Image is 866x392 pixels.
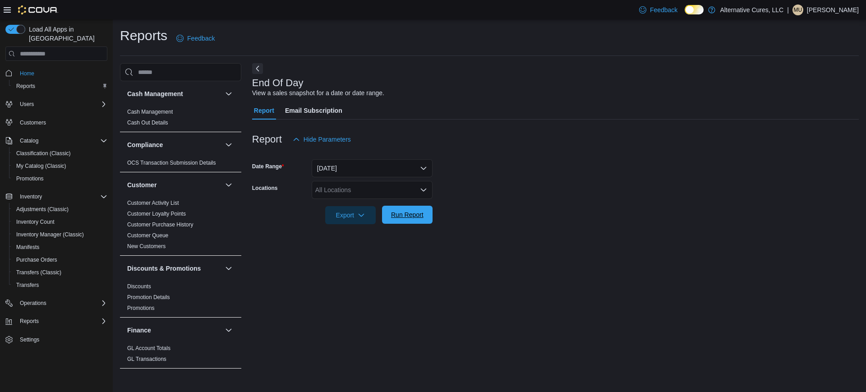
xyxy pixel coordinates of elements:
[13,242,107,253] span: Manifests
[127,140,163,149] h3: Compliance
[25,25,107,43] span: Load All Apps in [GEOGRAPHIC_DATA]
[13,280,107,291] span: Transfers
[127,108,173,115] span: Cash Management
[13,148,74,159] a: Classification (Classic)
[16,316,42,327] button: Reports
[13,148,107,159] span: Classification (Classic)
[127,160,216,166] a: OCS Transaction Submission Details
[252,134,282,145] h3: Report
[20,300,46,307] span: Operations
[127,283,151,290] span: Discounts
[2,333,111,346] button: Settings
[9,279,111,291] button: Transfers
[173,29,218,47] a: Feedback
[16,99,37,110] button: Users
[13,242,43,253] a: Manifests
[16,298,50,309] button: Operations
[252,163,284,170] label: Date Range
[16,206,69,213] span: Adjustments (Classic)
[127,345,170,351] a: GL Account Totals
[18,5,58,14] img: Cova
[127,109,173,115] a: Cash Management
[16,67,107,78] span: Home
[127,200,179,206] a: Customer Activity List
[127,221,193,228] a: Customer Purchase History
[285,101,342,120] span: Email Subscription
[325,206,376,224] button: Export
[792,5,803,15] div: Morgan Underhill
[127,345,170,352] span: GL Account Totals
[16,244,39,251] span: Manifests
[720,5,783,15] p: Alternative Cures, LLC
[9,266,111,279] button: Transfers (Classic)
[13,229,107,240] span: Inventory Manager (Classic)
[127,355,166,363] span: GL Transactions
[127,356,166,362] a: GL Transactions
[20,137,38,144] span: Catalog
[223,325,234,336] button: Finance
[127,304,155,312] span: Promotions
[120,106,241,132] div: Cash Management
[304,135,351,144] span: Hide Parameters
[2,297,111,309] button: Operations
[636,1,681,19] a: Feedback
[127,159,216,166] span: OCS Transaction Submission Details
[650,5,677,14] span: Feedback
[127,243,166,249] a: New Customers
[331,206,370,224] span: Export
[391,210,424,219] span: Run Report
[16,281,39,289] span: Transfers
[20,70,34,77] span: Home
[13,161,70,171] a: My Catalog (Classic)
[16,162,66,170] span: My Catalog (Classic)
[9,241,111,254] button: Manifests
[120,27,167,45] h1: Reports
[16,269,61,276] span: Transfers (Classic)
[127,294,170,300] a: Promotion Details
[120,281,241,317] div: Discounts & Promotions
[2,116,111,129] button: Customers
[127,140,221,149] button: Compliance
[223,180,234,190] button: Customer
[16,68,38,79] a: Home
[16,218,55,226] span: Inventory Count
[252,184,278,192] label: Locations
[127,211,186,217] a: Customer Loyalty Points
[16,316,107,327] span: Reports
[16,83,35,90] span: Reports
[127,326,151,335] h3: Finance
[13,204,72,215] a: Adjustments (Classic)
[13,204,107,215] span: Adjustments (Classic)
[127,283,151,290] a: Discounts
[120,198,241,255] div: Customer
[13,229,88,240] a: Inventory Manager (Classic)
[13,173,47,184] a: Promotions
[9,203,111,216] button: Adjustments (Classic)
[223,88,234,99] button: Cash Management
[2,134,111,147] button: Catalog
[127,232,168,239] a: Customer Queue
[16,334,107,345] span: Settings
[120,157,241,172] div: Compliance
[20,101,34,108] span: Users
[127,294,170,301] span: Promotion Details
[20,336,39,343] span: Settings
[254,101,274,120] span: Report
[807,5,859,15] p: [PERSON_NAME]
[9,172,111,185] button: Promotions
[2,315,111,327] button: Reports
[127,180,157,189] h3: Customer
[223,139,234,150] button: Compliance
[16,256,57,263] span: Purchase Orders
[187,34,215,43] span: Feedback
[420,186,427,194] button: Open list of options
[13,254,61,265] a: Purchase Orders
[9,160,111,172] button: My Catalog (Classic)
[794,5,802,15] span: MU
[9,228,111,241] button: Inventory Manager (Classic)
[127,210,186,217] span: Customer Loyalty Points
[127,89,221,98] button: Cash Management
[16,99,107,110] span: Users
